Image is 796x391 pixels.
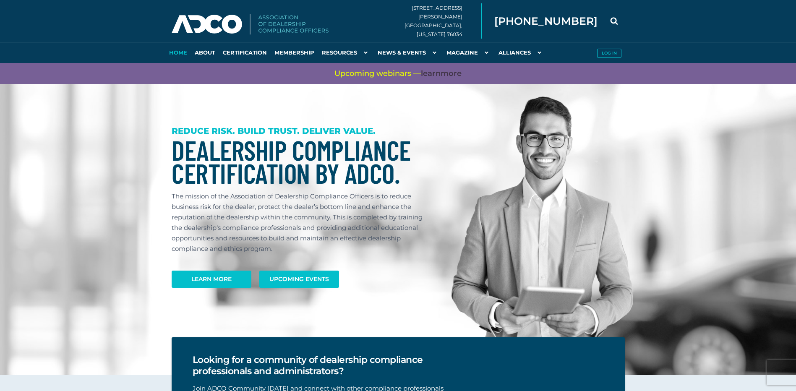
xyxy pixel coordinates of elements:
a: Magazine [443,42,495,63]
span: Upcoming webinars — [334,68,462,79]
span: learn [421,69,441,78]
a: Learn More [172,271,251,288]
h1: Dealership Compliance Certification by ADCO. [172,138,431,185]
a: Log in [593,42,625,63]
h3: REDUCE RISK. BUILD TRUST. DELIVER VALUE. [172,126,431,136]
a: learnmore [421,68,462,79]
span: [PHONE_NUMBER] [494,16,598,26]
a: Upcoming Events [259,271,339,288]
img: Dealership Compliance Professional [452,96,633,354]
a: About [191,42,219,63]
div: [STREET_ADDRESS][PERSON_NAME] [GEOGRAPHIC_DATA], [US_STATE] 76034 [405,3,482,39]
a: Membership [271,42,318,63]
a: Home [165,42,191,63]
a: Alliances [495,42,548,63]
a: Resources [318,42,374,63]
p: The mission of the Association of Dealership Compliance Officers is to reduce business risk for t... [172,191,431,254]
img: Association of Dealership Compliance Officers logo [172,14,329,35]
a: News & Events [374,42,443,63]
button: Log in [597,49,621,58]
a: Certification [219,42,271,63]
